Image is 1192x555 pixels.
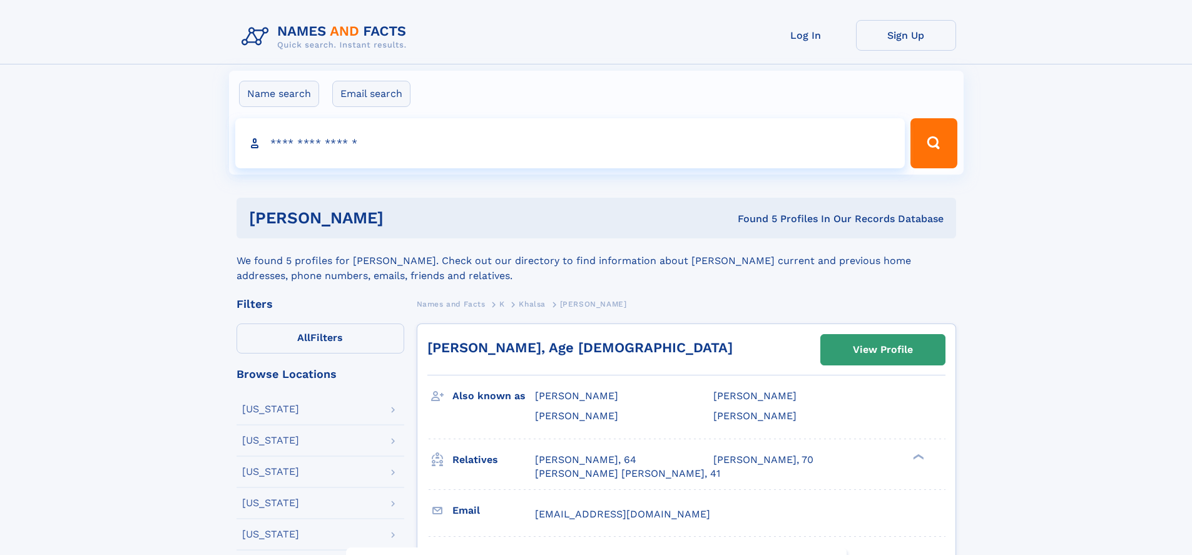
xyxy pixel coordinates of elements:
[535,467,720,481] a: [PERSON_NAME] [PERSON_NAME], 41
[242,435,299,446] div: [US_STATE]
[452,385,535,407] h3: Also known as
[910,452,925,461] div: ❯
[249,210,561,226] h1: [PERSON_NAME]
[242,498,299,508] div: [US_STATE]
[235,118,905,168] input: search input
[242,404,299,414] div: [US_STATE]
[237,298,404,310] div: Filters
[560,300,627,308] span: [PERSON_NAME]
[417,296,486,312] a: Names and Facts
[297,332,310,344] span: All
[756,20,856,51] a: Log In
[821,335,945,365] a: View Profile
[713,390,797,402] span: [PERSON_NAME]
[242,467,299,477] div: [US_STATE]
[856,20,956,51] a: Sign Up
[535,390,618,402] span: [PERSON_NAME]
[427,340,733,355] a: [PERSON_NAME], Age [DEMOGRAPHIC_DATA]
[519,296,546,312] a: Khalsa
[237,323,404,354] label: Filters
[535,508,710,520] span: [EMAIL_ADDRESS][DOMAIN_NAME]
[452,449,535,471] h3: Relatives
[237,238,956,283] div: We found 5 profiles for [PERSON_NAME]. Check out our directory to find information about [PERSON_...
[535,453,636,467] a: [PERSON_NAME], 64
[713,453,813,467] a: [PERSON_NAME], 70
[519,300,546,308] span: Khalsa
[853,335,913,364] div: View Profile
[237,369,404,380] div: Browse Locations
[910,118,957,168] button: Search Button
[452,500,535,521] h3: Email
[535,410,618,422] span: [PERSON_NAME]
[499,296,505,312] a: K
[561,212,944,226] div: Found 5 Profiles In Our Records Database
[499,300,505,308] span: K
[237,20,417,54] img: Logo Names and Facts
[239,81,319,107] label: Name search
[332,81,410,107] label: Email search
[242,529,299,539] div: [US_STATE]
[713,410,797,422] span: [PERSON_NAME]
